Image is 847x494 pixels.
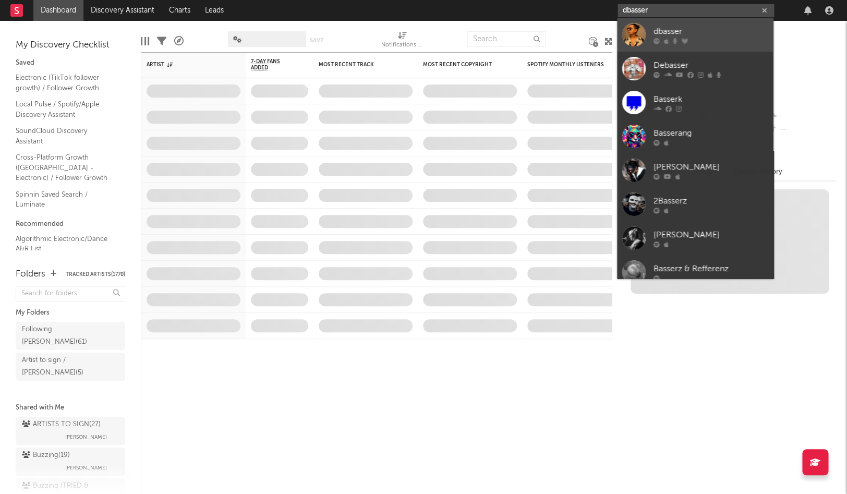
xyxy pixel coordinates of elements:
[65,462,107,474] span: [PERSON_NAME]
[767,123,837,137] div: --
[16,448,125,476] a: Buzzing(19)[PERSON_NAME]
[617,187,773,221] a: 2Basserz
[319,62,397,68] div: Most Recent Track
[654,25,768,38] div: dbasser
[654,93,768,105] div: Basserk
[381,39,423,52] div: Notifications (Artist)
[16,417,125,445] a: ARTISTS TO SIGN(27)[PERSON_NAME]
[467,31,546,47] input: Search...
[617,255,773,289] a: Basserz & Refferenz
[16,322,125,350] a: Following [PERSON_NAME](61)
[617,86,773,119] a: Basserk
[654,262,768,275] div: Basserz & Refferenz
[174,26,184,56] div: A&R Pipeline
[617,153,773,187] a: [PERSON_NAME]
[16,57,125,69] div: Saved
[16,152,115,184] a: Cross-Platform Growth ([GEOGRAPHIC_DATA] - Electronic) / Follower Growth
[654,161,768,173] div: [PERSON_NAME]
[16,125,115,147] a: SoundCloud Discovery Assistant
[66,272,125,277] button: Tracked Artists(1770)
[16,72,115,93] a: Electronic (TikTok follower growth) / Follower Growth
[617,18,773,52] a: dbasser
[618,4,774,17] input: Search for artists
[16,402,125,414] div: Shared with Me
[617,119,773,153] a: Basserang
[147,62,225,68] div: Artist
[16,286,125,302] input: Search for folders...
[423,62,501,68] div: Most Recent Copyright
[617,52,773,86] a: Debasser
[767,110,837,123] div: --
[654,127,768,139] div: Basserang
[16,39,125,52] div: My Discovery Checklist
[22,418,101,431] div: ARTISTS TO SIGN ( 27 )
[141,26,149,56] div: Edit Columns
[251,58,293,71] span: 7-Day Fans Added
[16,233,115,255] a: Algorithmic Electronic/Dance A&R List
[16,353,125,381] a: Artist to sign / [PERSON_NAME](5)
[65,431,107,443] span: [PERSON_NAME]
[654,195,768,207] div: 2Basserz
[617,221,773,255] a: [PERSON_NAME]
[16,218,125,231] div: Recommended
[157,26,166,56] div: Filters
[527,62,606,68] div: Spotify Monthly Listeners
[16,99,115,120] a: Local Pulse / Spotify/Apple Discovery Assistant
[654,59,768,71] div: Debasser
[22,354,95,379] div: Artist to sign / [PERSON_NAME] ( 5 )
[16,189,115,210] a: Spinnin Saved Search / Luminate
[22,323,95,348] div: Following [PERSON_NAME] ( 61 )
[654,228,768,241] div: [PERSON_NAME]
[16,307,125,319] div: My Folders
[16,268,45,281] div: Folders
[381,26,423,56] div: Notifications (Artist)
[22,449,70,462] div: Buzzing ( 19 )
[310,38,323,43] button: Save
